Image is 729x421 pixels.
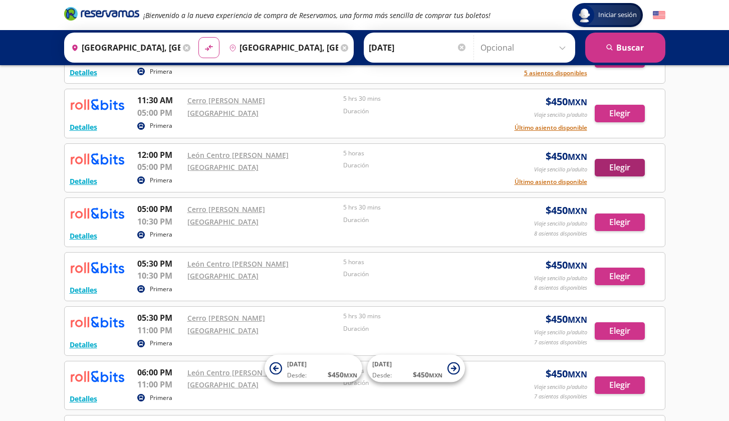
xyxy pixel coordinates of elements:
[187,313,265,323] a: Cerro [PERSON_NAME]
[137,312,182,324] p: 05:30 PM
[70,339,97,350] button: Detalles
[429,371,442,379] small: MXN
[534,383,587,391] p: Viaje sencillo p/adulto
[70,258,125,278] img: RESERVAMOS
[137,270,182,282] p: 10:30 PM
[150,285,172,294] p: Primera
[343,149,495,158] p: 5 horas
[343,258,495,267] p: 5 horas
[343,203,495,212] p: 5 hrs 30 mins
[137,161,182,173] p: 05:00 PM
[150,67,172,76] p: Primera
[369,35,467,60] input: Elegir Fecha
[187,162,259,172] a: [GEOGRAPHIC_DATA]
[137,366,182,378] p: 06:00 PM
[568,369,587,380] small: MXN
[187,108,259,118] a: [GEOGRAPHIC_DATA]
[187,380,259,389] a: [GEOGRAPHIC_DATA]
[594,10,641,20] span: Iniciar sesión
[653,9,665,22] button: English
[137,203,182,215] p: 05:00 PM
[546,203,587,218] span: $ 450
[595,214,645,231] button: Elegir
[344,371,357,379] small: MXN
[150,176,172,185] p: Primera
[534,392,587,401] p: 7 asientos disponibles
[137,324,182,336] p: 11:00 PM
[287,360,307,368] span: [DATE]
[524,69,587,78] button: 5 asientos disponibles
[137,107,182,119] p: 05:00 PM
[585,33,665,63] button: Buscar
[534,165,587,174] p: Viaje sencillo p/adulto
[343,216,495,225] p: Duración
[67,35,180,60] input: Buscar Origen
[137,94,182,106] p: 11:30 AM
[187,204,265,214] a: Cerro [PERSON_NAME]
[70,285,97,295] button: Detalles
[150,121,172,130] p: Primera
[328,369,357,380] span: $ 450
[372,371,392,380] span: Desde:
[568,97,587,108] small: MXN
[70,67,97,78] button: Detalles
[568,314,587,325] small: MXN
[367,355,465,382] button: [DATE]Desde:$450MXN
[187,150,289,160] a: León Centro [PERSON_NAME]
[568,260,587,271] small: MXN
[187,326,259,335] a: [GEOGRAPHIC_DATA]
[137,149,182,161] p: 12:00 PM
[150,393,172,402] p: Primera
[70,149,125,169] img: RESERVAMOS
[64,6,139,21] i: Brand Logo
[546,312,587,327] span: $ 450
[534,274,587,283] p: Viaje sencillo p/adulto
[413,369,442,380] span: $ 450
[568,151,587,162] small: MXN
[343,94,495,103] p: 5 hrs 30 mins
[143,11,491,20] em: ¡Bienvenido a la nueva experiencia de compra de Reservamos, una forma más sencilla de comprar tus...
[150,230,172,239] p: Primera
[64,6,139,24] a: Brand Logo
[70,366,125,386] img: RESERVAMOS
[70,393,97,404] button: Detalles
[137,216,182,228] p: 10:30 PM
[595,376,645,394] button: Elegir
[343,270,495,279] p: Duración
[546,366,587,381] span: $ 450
[534,230,587,238] p: 8 asientos disponibles
[187,259,289,269] a: León Centro [PERSON_NAME]
[70,231,97,241] button: Detalles
[595,105,645,122] button: Elegir
[225,35,338,60] input: Buscar Destino
[515,123,587,132] button: Último asiento disponible
[546,94,587,109] span: $ 450
[137,258,182,270] p: 05:30 PM
[70,312,125,332] img: RESERVAMOS
[534,220,587,228] p: Viaje sencillo p/adulto
[534,111,587,119] p: Viaje sencillo p/adulto
[343,378,495,387] p: Duración
[70,94,125,114] img: RESERVAMOS
[534,284,587,292] p: 8 asientos disponibles
[187,271,259,281] a: [GEOGRAPHIC_DATA]
[70,122,97,132] button: Detalles
[137,378,182,390] p: 11:00 PM
[595,322,645,340] button: Elegir
[372,360,392,368] span: [DATE]
[187,368,289,377] a: León Centro [PERSON_NAME]
[287,371,307,380] span: Desde:
[265,355,362,382] button: [DATE]Desde:$450MXN
[480,35,570,60] input: Opcional
[343,161,495,170] p: Duración
[534,338,587,347] p: 7 asientos disponibles
[343,312,495,321] p: 5 hrs 30 mins
[568,205,587,217] small: MXN
[534,328,587,337] p: Viaje sencillo p/adulto
[343,107,495,116] p: Duración
[546,258,587,273] span: $ 450
[70,176,97,186] button: Detalles
[187,96,265,105] a: Cerro [PERSON_NAME]
[515,177,587,186] button: Último asiento disponible
[70,203,125,223] img: RESERVAMOS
